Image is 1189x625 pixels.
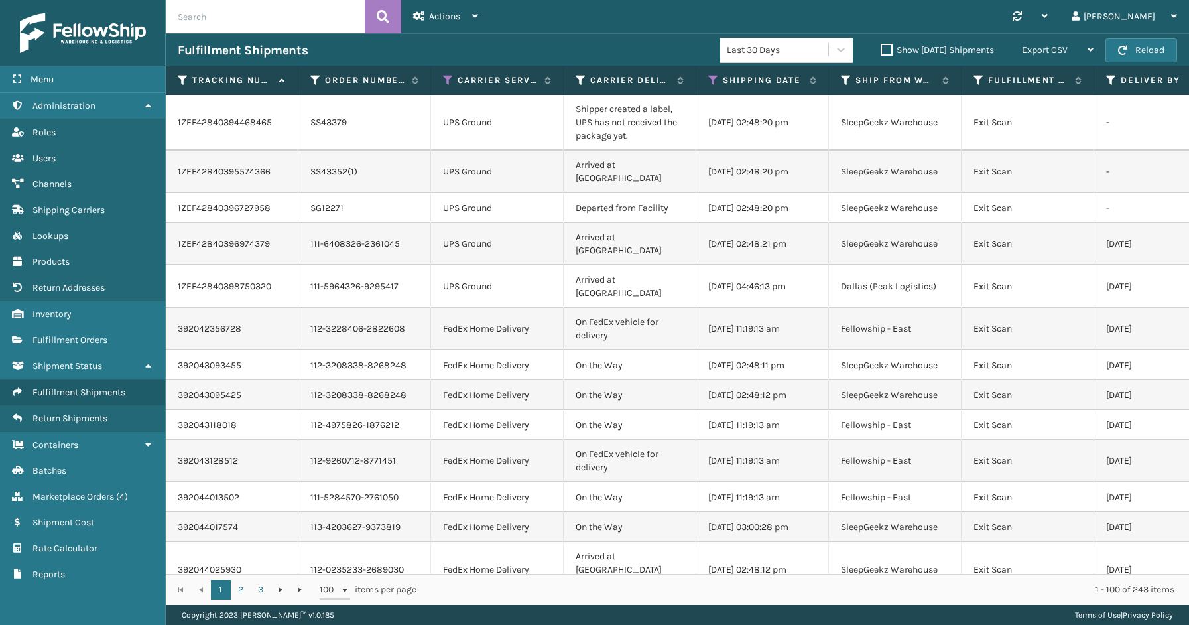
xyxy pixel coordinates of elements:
td: Exit Scan [962,410,1094,440]
td: On the Way [564,410,696,440]
label: Carrier Delivery Status [590,74,670,86]
td: FedEx Home Delivery [431,410,564,440]
a: 2 [231,580,251,600]
a: 113-4203627-9373819 [310,521,401,533]
td: 1ZEF42840395574366 [166,151,298,193]
td: On the Way [564,380,696,410]
span: Export CSV [1022,44,1068,56]
td: On FedEx vehicle for delivery [564,440,696,482]
a: SS43352(1) [310,166,357,177]
td: UPS Ground [431,193,564,223]
span: Batches [32,465,66,476]
td: FedEx Home Delivery [431,512,564,542]
a: 111-5964326-9295417 [310,281,399,292]
td: 392042356728 [166,308,298,350]
a: 112-3228406-2822608 [310,323,405,334]
td: 392044013502 [166,482,298,512]
td: SleepGeekz Warehouse [829,350,962,380]
span: Fulfillment Orders [32,334,107,346]
td: [DATE] 02:48:20 pm [696,193,829,223]
a: Privacy Policy [1123,610,1173,620]
td: [DATE] 11:19:13 am [696,410,829,440]
span: Products [32,256,70,267]
td: [DATE] 02:48:20 pm [696,95,829,151]
span: Users [32,153,56,164]
img: logo [20,13,146,53]
div: Last 30 Days [727,43,830,57]
a: 112-9260712-8771451 [310,455,396,466]
td: Exit Scan [962,512,1094,542]
td: [DATE] 04:46:13 pm [696,265,829,308]
a: 111-5284570-2761050 [310,492,399,503]
td: SleepGeekz Warehouse [829,193,962,223]
label: Tracking Number [192,74,273,86]
div: 1 - 100 of 243 items [435,583,1174,596]
td: 1ZEF42840396727958 [166,193,298,223]
td: Exit Scan [962,542,1094,598]
td: SleepGeekz Warehouse [829,512,962,542]
span: Inventory [32,309,72,320]
span: Menu [31,74,54,85]
td: On the Way [564,512,696,542]
td: [DATE] 02:48:12 pm [696,542,829,598]
span: Shipping Carriers [32,204,105,216]
td: SleepGeekz Warehouse [829,151,962,193]
td: Dallas (Peak Logistics) [829,265,962,308]
td: Fellowship - East [829,440,962,482]
td: SleepGeekz Warehouse [829,380,962,410]
span: Administration [32,100,95,111]
a: 111-6408326-2361045 [310,238,400,249]
span: Shipment Cost [32,517,94,528]
label: Shipping Date [723,74,803,86]
span: Go to the next page [275,585,286,595]
td: SleepGeekz Warehouse [829,95,962,151]
td: [DATE] 11:19:13 am [696,308,829,350]
td: 392043093455 [166,350,298,380]
p: Copyright 2023 [PERSON_NAME]™ v 1.0.185 [182,605,334,625]
td: Exit Scan [962,95,1094,151]
td: SleepGeekz Warehouse [829,223,962,265]
td: Arrived at [GEOGRAPHIC_DATA] [564,223,696,265]
td: [DATE] 02:48:12 pm [696,380,829,410]
span: Reports [32,569,65,580]
a: SS43379 [310,117,347,128]
td: Departed from Facility [564,193,696,223]
td: On the Way [564,482,696,512]
td: Shipper created a label, UPS has not received the package yet. [564,95,696,151]
span: Fulfillment Shipments [32,387,125,398]
td: 1ZEF42840398750320 [166,265,298,308]
td: Exit Scan [962,265,1094,308]
label: Fulfillment Order Status [988,74,1068,86]
td: 392043095425 [166,380,298,410]
td: UPS Ground [431,265,564,308]
a: 112-3208338-8268248 [310,389,407,401]
label: Show [DATE] Shipments [881,44,994,56]
td: Fellowship - East [829,410,962,440]
a: 3 [251,580,271,600]
td: [DATE] 02:48:20 pm [696,151,829,193]
span: Lookups [32,230,68,242]
td: Fellowship - East [829,308,962,350]
label: Order Number [325,74,405,86]
td: Fellowship - East [829,482,962,512]
span: Roles [32,127,56,138]
td: Exit Scan [962,440,1094,482]
a: Terms of Use [1075,610,1121,620]
span: items per page [320,580,416,600]
td: Exit Scan [962,193,1094,223]
td: UPS Ground [431,223,564,265]
a: 1 [211,580,231,600]
span: Containers [32,439,78,451]
span: ( 4 ) [116,491,128,502]
span: Return Addresses [32,282,105,293]
td: FedEx Home Delivery [431,482,564,512]
td: Arrived at [GEOGRAPHIC_DATA] [564,151,696,193]
td: FedEx Home Delivery [431,350,564,380]
td: 392043118018 [166,410,298,440]
button: Reload [1105,38,1177,62]
td: FedEx Home Delivery [431,542,564,598]
span: Return Shipments [32,413,107,424]
td: 1ZEF42840396974379 [166,223,298,265]
td: Exit Scan [962,151,1094,193]
span: Actions [429,11,460,22]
